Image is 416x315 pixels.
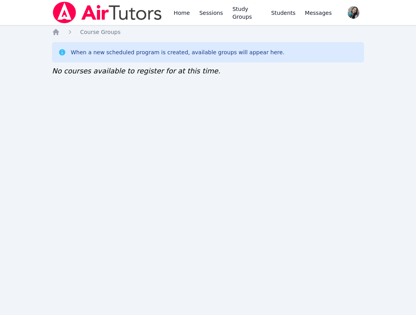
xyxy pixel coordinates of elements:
img: Air Tutors [52,2,163,23]
div: When a new scheduled program is created, available groups will appear here. [71,48,285,56]
span: No courses available to register for at this time. [52,67,221,75]
span: Course Groups [80,29,120,35]
span: Messages [305,9,332,17]
nav: Breadcrumb [52,28,364,36]
a: Course Groups [80,28,120,36]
